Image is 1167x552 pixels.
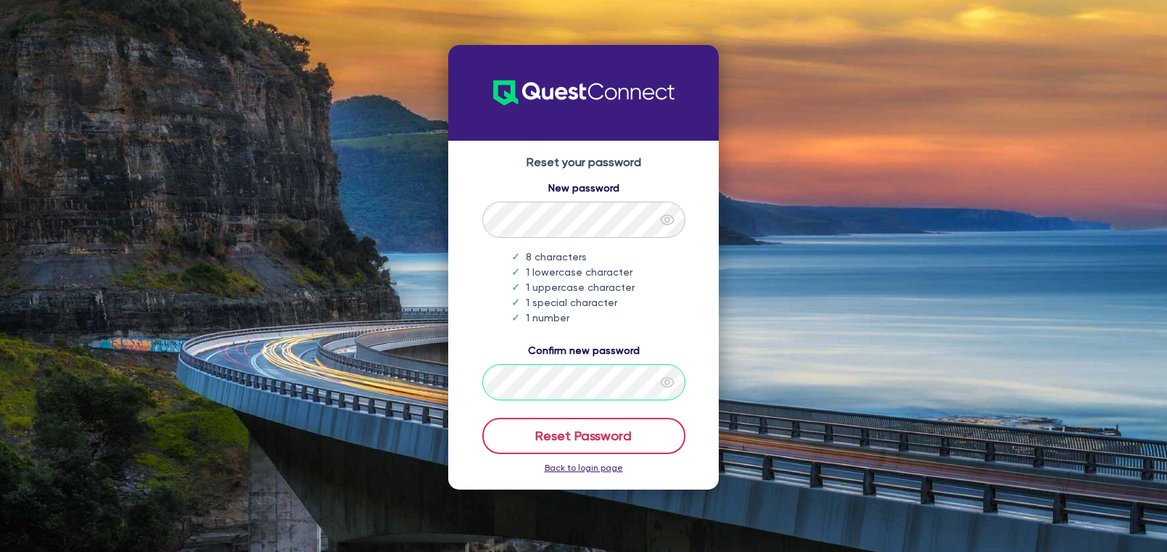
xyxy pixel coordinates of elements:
li: 1 uppercase character [511,280,685,295]
img: QuestConnect-Logo-new.701b7011.svg [493,54,675,131]
li: 1 special character [511,295,685,310]
h4: Reset your password [463,155,704,169]
label: Confirm new password [528,343,640,358]
li: 8 characters [511,250,685,265]
label: New password [548,181,619,196]
span: eye [660,375,675,390]
span: eye [660,213,675,227]
button: Reset Password [482,418,685,454]
a: Back to login page [545,463,623,473]
li: 1 number [511,310,685,326]
li: 1 lowercase character [511,265,685,280]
